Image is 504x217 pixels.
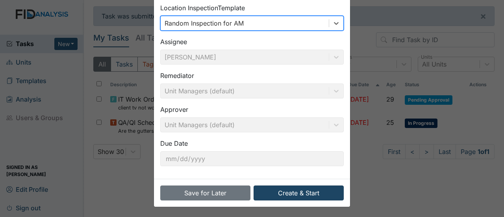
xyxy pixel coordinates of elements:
label: Approver [160,105,188,114]
label: Due Date [160,139,188,148]
label: Remediator [160,71,194,80]
div: Random Inspection for AM [165,19,244,28]
button: Create & Start [254,185,344,200]
button: Save for Later [160,185,250,200]
label: Assignee [160,37,187,46]
label: Location Inspection Template [160,3,245,13]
